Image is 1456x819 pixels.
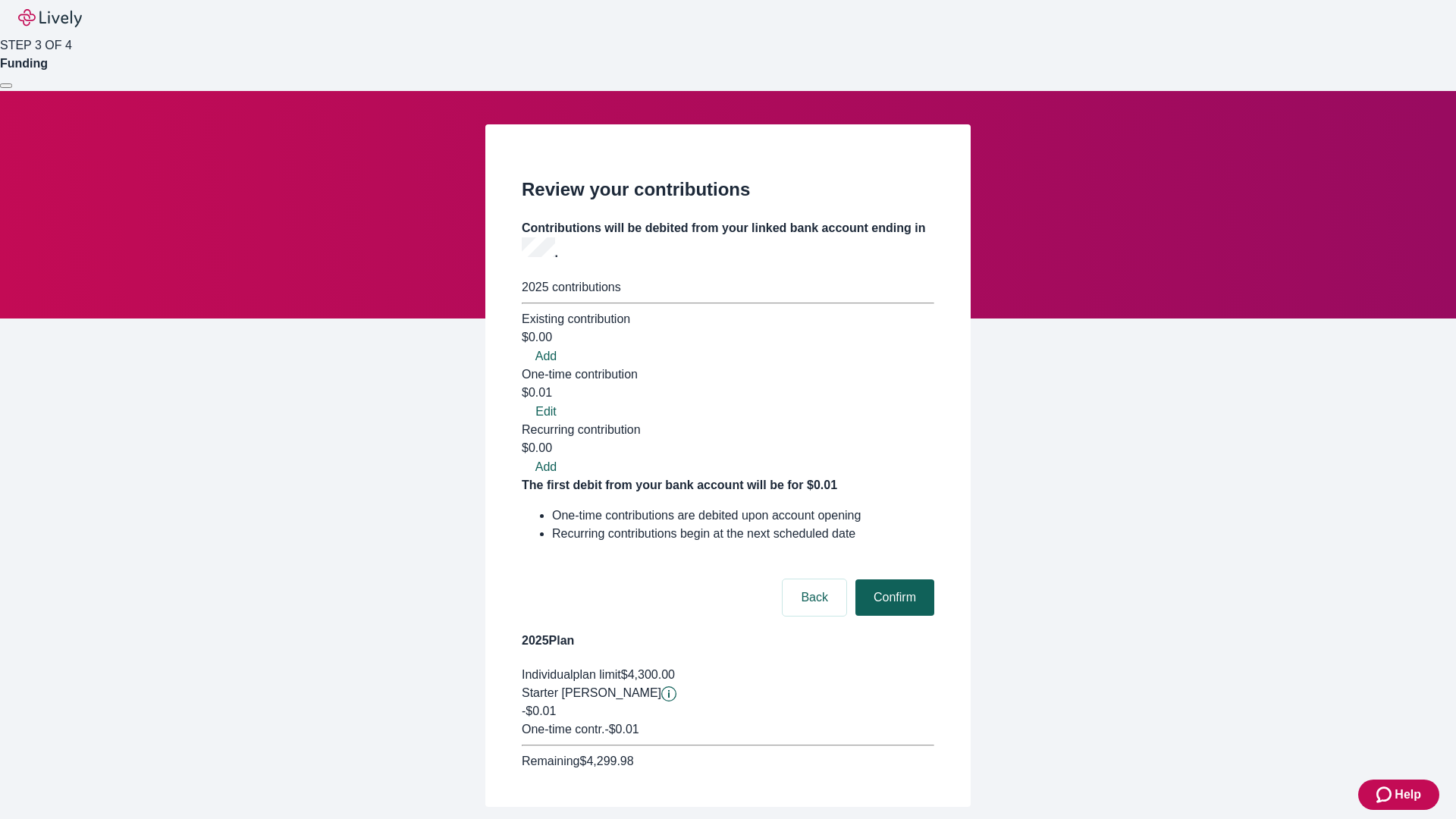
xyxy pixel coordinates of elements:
span: $4,300.00 [621,668,675,681]
h2: Review your contributions [522,176,934,203]
button: Back [783,579,846,616]
span: -$0.01 [522,704,556,717]
span: $4,299.98 [579,755,633,767]
span: - $0.01 [604,723,639,736]
li: One-time contributions are debited upon account opening [552,507,934,525]
strong: The first debit from your bank account will be for $0.01 [522,479,837,491]
svg: Zendesk support icon [1376,786,1395,804]
svg: Starter penny details [661,686,676,701]
div: Existing contribution [522,310,934,328]
button: Lively will contribute $0.01 to establish your account [661,686,676,701]
span: Starter [PERSON_NAME] [522,686,661,699]
span: Individual plan limit [522,668,621,681]
button: Edit [522,403,570,421]
span: One-time contr. [522,723,604,736]
button: Add [522,347,570,366]
span: Remaining [522,755,579,767]
button: Add [522,458,570,476]
div: One-time contribution [522,366,934,384]
div: $0.01 [522,384,934,402]
button: Confirm [855,579,934,616]
h4: 2025 Plan [522,632,934,650]
div: 2025 contributions [522,278,934,297]
div: Recurring contribution [522,421,934,439]
span: Help [1395,786,1421,804]
h4: Contributions will be debited from your linked bank account ending in . [522,219,934,262]
li: Recurring contributions begin at the next scheduled date [552,525,934,543]
div: $0.00 [522,328,934,347]
img: Lively [18,9,82,27]
button: Zendesk support iconHelp [1358,780,1439,810]
div: $0.00 [522,439,934,457]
